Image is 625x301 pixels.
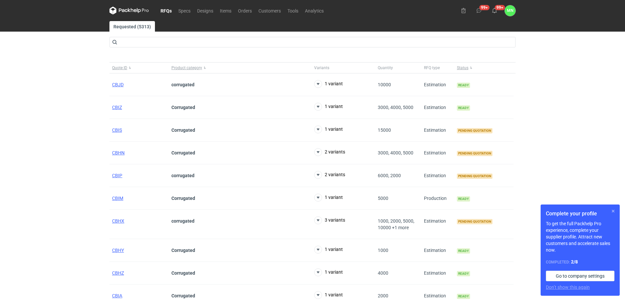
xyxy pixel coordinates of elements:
a: CBIS [112,127,122,133]
button: 99+ [474,5,484,16]
div: Estimation [421,239,454,262]
a: CBHY [112,248,124,253]
span: 5000 [378,196,388,201]
strong: corrugated [171,218,194,224]
a: Items [217,7,235,14]
div: Małgorzata Nowotna [505,5,516,16]
span: Ready [457,105,470,111]
span: 6000, 2000 [378,173,401,178]
button: 3 variants [314,216,345,224]
span: Pending quotation [457,219,492,224]
a: CBIA [112,293,122,298]
strong: corrugated [171,173,194,178]
button: 1 variant [314,246,343,254]
div: Estimation [421,119,454,142]
a: Analytics [302,7,327,14]
div: Estimation [421,73,454,96]
div: Estimation [421,210,454,239]
button: MN [505,5,516,16]
button: 2 variants [314,148,345,156]
span: Pending quotation [457,151,492,156]
span: Product category [171,65,202,70]
div: Estimation [421,262,454,285]
button: Skip for now [609,207,617,215]
button: 1 variant [314,80,343,88]
button: Quote ID [109,63,169,73]
button: 1 variant [314,103,343,111]
a: Go to company settings [546,271,614,281]
strong: corrugated [171,82,194,87]
span: Ready [457,294,470,299]
h1: Complete your profile [546,210,614,218]
span: 1000 [378,248,388,253]
strong: Corrugated [171,270,195,276]
button: 99+ [489,5,500,16]
a: CBIM [112,196,123,201]
a: Tools [284,7,302,14]
span: 2000 [378,293,388,298]
div: Estimation [421,96,454,119]
a: Requested (5313) [109,21,155,32]
strong: Corrugated [171,150,195,155]
a: CBHX [112,218,124,224]
div: Estimation [421,142,454,164]
button: Product category [169,63,312,73]
strong: Corrugated [171,196,195,201]
span: Quantity [378,65,393,70]
span: 1000, 2000, 5000, 10000 +1 more [378,218,414,230]
button: 1 variant [314,125,343,133]
span: Variants [314,65,329,70]
span: 15000 [378,127,391,133]
span: RFQ type [424,65,440,70]
span: Ready [457,271,470,276]
span: Pending quotation [457,128,492,133]
button: 1 variant [314,268,343,276]
span: Ready [457,196,470,202]
a: CBJD [112,82,124,87]
a: CBIP [112,173,122,178]
div: Production [421,187,454,210]
span: Pending quotation [457,174,492,179]
button: Status [454,63,514,73]
button: 1 variant [314,291,343,299]
span: Status [457,65,468,70]
span: Quote ID [112,65,127,70]
a: Specs [175,7,194,14]
div: Completed: [546,259,614,265]
a: CBIZ [112,105,122,110]
button: 2 variants [314,171,345,179]
strong: Corrugated [171,248,195,253]
span: 3000, 4000, 5000 [378,150,413,155]
a: CBHN [112,150,125,155]
button: Don’t show this again [546,284,590,290]
button: 1 variant [314,194,343,202]
span: 4000 [378,270,388,276]
a: Orders [235,7,255,14]
svg: Packhelp Pro [109,7,149,14]
strong: Corrugated [171,127,195,133]
a: Designs [194,7,217,14]
p: To get the full Packhelp Pro experience, complete your supplier profile. Attract new customers an... [546,220,614,253]
strong: Corrugated [171,293,195,298]
strong: Corrugated [171,105,195,110]
div: Estimation [421,164,454,187]
span: 10000 [378,82,391,87]
span: Ready [457,248,470,254]
a: RFQs [157,7,175,14]
strong: 2 / 8 [571,259,578,264]
a: Customers [255,7,284,14]
span: 3000, 4000, 5000 [378,105,413,110]
a: CBHZ [112,270,124,276]
span: Ready [457,83,470,88]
